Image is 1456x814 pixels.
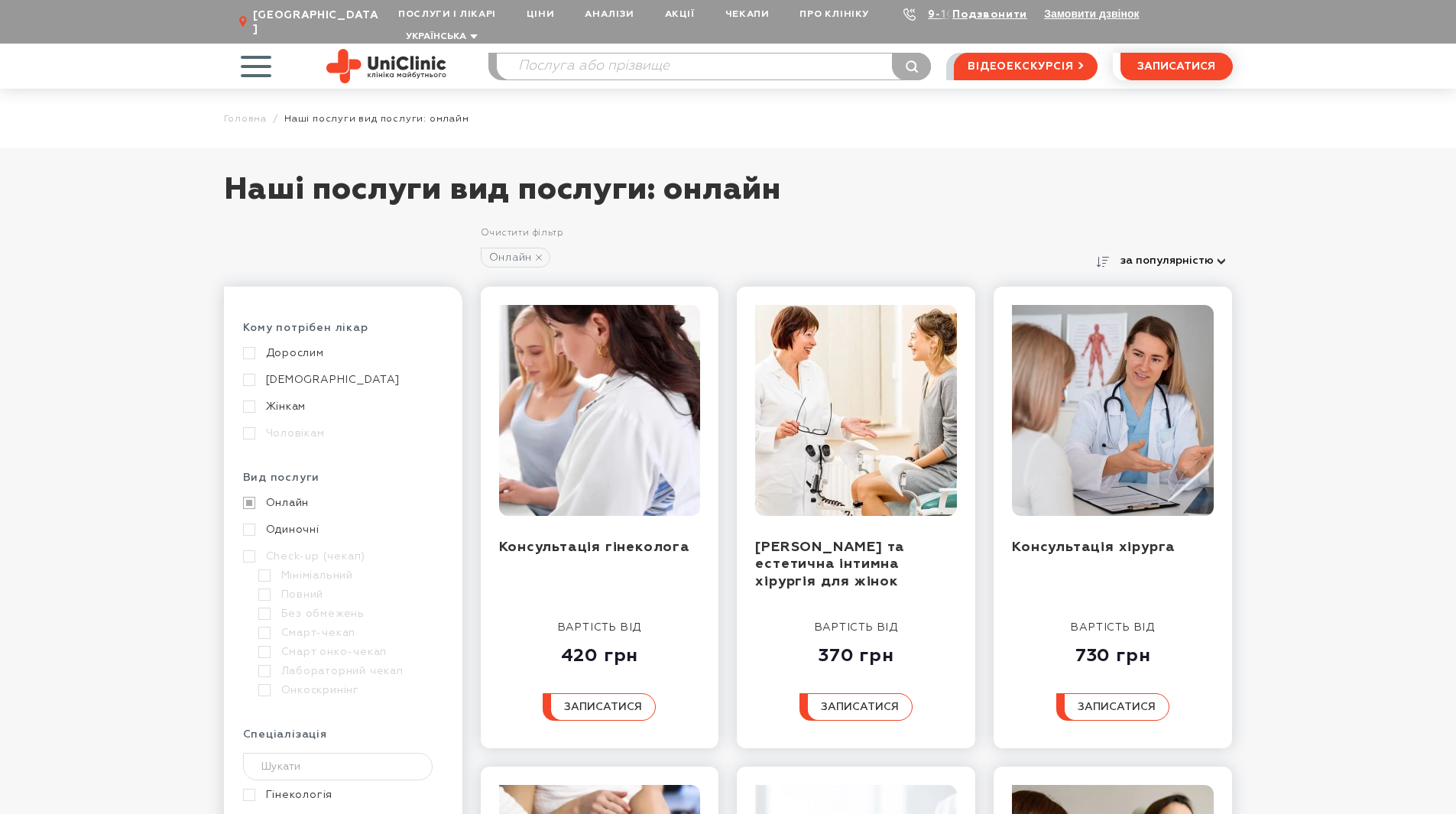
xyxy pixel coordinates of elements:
button: записатися [1120,53,1233,80]
a: [DEMOGRAPHIC_DATA] [243,373,439,387]
a: Консультація хірурга [1012,540,1176,554]
div: 420 грн [543,635,656,667]
a: [PERSON_NAME] та естетична інтимна хірургія для жінок [755,540,905,589]
a: Подзвонити [952,9,1027,20]
button: записатися [799,693,913,721]
div: 730 грн [1056,635,1169,667]
button: Замовити дзвінок [1044,8,1139,20]
div: 370 грн [799,635,913,667]
span: вартість від [558,622,642,633]
img: Лікувальна та естетична інтимна хірургія для жінок [755,305,957,516]
span: записатися [1078,702,1156,712]
a: Консультація гінеколога [499,540,690,554]
span: [GEOGRAPHIC_DATA] [253,8,383,36]
a: Одиночні [243,523,439,537]
div: Вид послуги [243,471,443,496]
div: Спеціалізація [243,728,443,753]
span: відеоекскурсія [968,54,1073,79]
a: Гінекологія [243,788,439,802]
span: записатися [564,702,642,712]
span: записатися [821,702,899,712]
img: Uniclinic [326,49,446,83]
input: Шукати [243,753,433,780]
img: Консультація хірурга [1012,305,1214,516]
input: Послуга або прізвище [497,54,931,79]
span: записатися [1137,61,1215,72]
span: вартість від [815,622,899,633]
a: Онлайн [243,496,439,510]
a: відеоекскурсія [954,53,1097,80]
span: вартість від [1071,622,1155,633]
a: 9-103 [928,9,961,20]
button: за популярністю [1114,250,1233,271]
h1: Наші послуги вид послуги: онлайн [224,171,1233,225]
a: Очистити фільтр [481,229,563,238]
span: Наші послуги вид послуги: онлайн [284,113,469,125]
span: Українська [406,32,466,41]
button: записатися [1056,693,1169,721]
a: Жінкам [243,400,439,413]
a: Дорослим [243,346,439,360]
a: Головна [224,113,268,125]
button: записатися [543,693,656,721]
img: Консультація гінеколога [499,305,701,516]
button: Українська [402,31,478,43]
div: Кому потрібен лікар [243,321,443,346]
a: Онлайн [481,248,551,268]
